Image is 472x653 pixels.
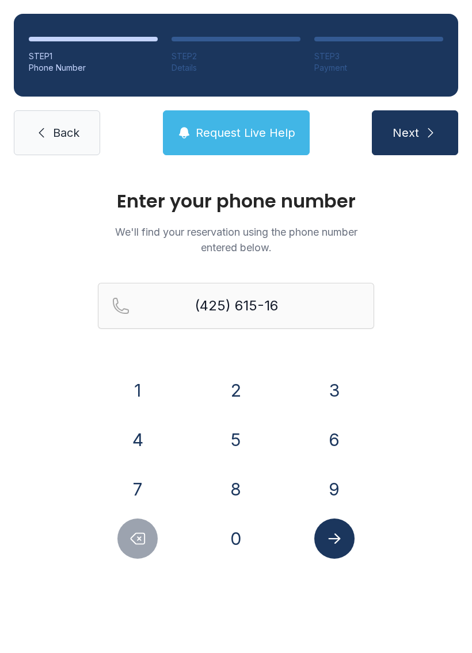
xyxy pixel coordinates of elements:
span: Back [53,125,79,141]
span: Next [393,125,419,141]
button: Submit lookup form [314,518,355,559]
span: Request Live Help [196,125,295,141]
button: 9 [314,469,355,509]
p: We'll find your reservation using the phone number entered below. [98,224,374,255]
button: 4 [117,420,158,460]
button: Delete number [117,518,158,559]
button: 8 [216,469,256,509]
div: Payment [314,62,443,74]
button: 5 [216,420,256,460]
button: 7 [117,469,158,509]
button: 3 [314,370,355,410]
button: 2 [216,370,256,410]
div: STEP 3 [314,51,443,62]
button: 0 [216,518,256,559]
button: 6 [314,420,355,460]
h1: Enter your phone number [98,192,374,210]
div: STEP 1 [29,51,158,62]
div: Details [172,62,300,74]
input: Reservation phone number [98,283,374,329]
div: Phone Number [29,62,158,74]
div: STEP 2 [172,51,300,62]
button: 1 [117,370,158,410]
